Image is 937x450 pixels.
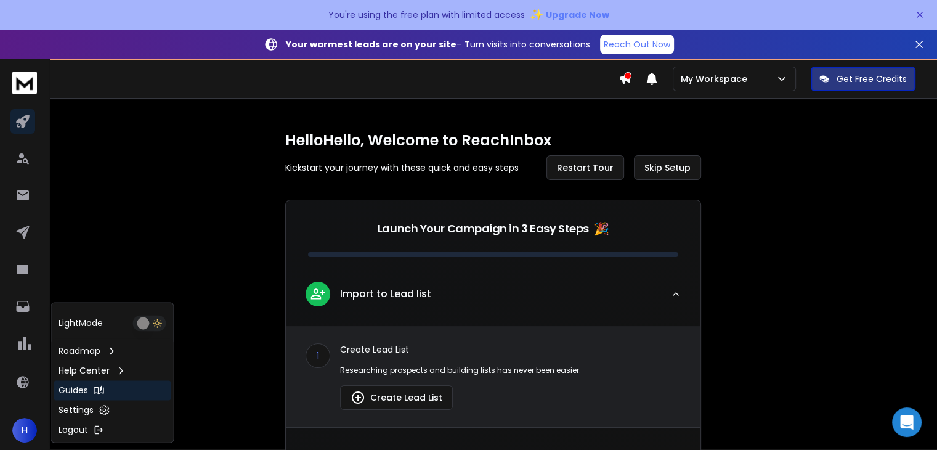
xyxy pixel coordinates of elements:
[59,317,103,329] p: Light Mode
[286,38,590,51] p: – Turn visits into conversations
[892,407,922,437] div: Open Intercom Messenger
[59,384,88,396] p: Guides
[12,418,37,443] button: H
[285,131,701,150] h1: Hello Hello , Welcome to ReachInbox
[546,155,624,180] button: Restart Tour
[59,423,88,436] p: Logout
[644,162,691,174] span: Skip Setup
[340,366,681,375] p: Researching prospects and building lists has never been easier.
[59,404,94,416] p: Settings
[546,9,609,21] span: Upgrade Now
[634,155,701,180] button: Skip Setup
[54,361,171,380] a: Help Center
[340,385,453,410] button: Create Lead List
[378,220,589,237] p: Launch Your Campaign in 3 Easy Steps
[12,72,37,94] img: logo
[54,341,171,361] a: Roadmap
[530,6,543,23] span: ✨
[54,400,171,420] a: Settings
[54,380,171,400] a: Guides
[306,343,330,368] div: 1
[351,390,365,405] img: lead
[811,67,915,91] button: Get Free Credits
[600,35,674,54] a: Reach Out Now
[837,73,907,85] p: Get Free Credits
[328,9,525,21] p: You're using the free plan with limited access
[340,343,681,356] p: Create Lead List
[286,38,456,51] strong: Your warmest leads are on your site
[340,287,431,301] p: Import to Lead list
[681,73,752,85] p: My Workspace
[310,286,326,301] img: lead
[59,364,110,377] p: Help Center
[286,326,700,427] div: leadImport to Lead list
[594,220,609,237] span: 🎉
[530,2,609,27] button: ✨Upgrade Now
[604,38,670,51] p: Reach Out Now
[59,345,100,357] p: Roadmap
[286,272,700,326] button: leadImport to Lead list
[285,162,519,174] p: Kickstart your journey with these quick and easy steps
